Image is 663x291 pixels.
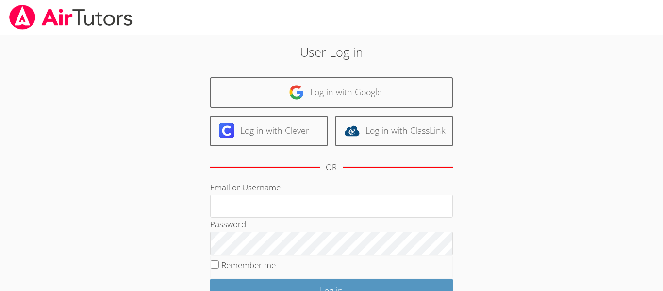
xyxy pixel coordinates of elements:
label: Email or Username [210,182,281,193]
img: airtutors_banner-c4298cdbf04f3fff15de1276eac7730deb9818008684d7c2e4769d2f7ddbe033.png [8,5,133,30]
a: Log in with ClassLink [335,116,453,146]
div: OR [326,160,337,174]
img: google-logo-50288ca7cdecda66e5e0955fdab243c47b7ad437acaf1139b6f446037453330a.svg [289,85,304,100]
label: Remember me [221,259,276,271]
img: clever-logo-6eab21bc6e7a338710f1a6ff85c0baf02591cd810cc4098c63d3a4b26e2feb20.svg [219,123,234,138]
a: Log in with Google [210,77,453,108]
label: Password [210,219,246,230]
a: Log in with Clever [210,116,328,146]
img: classlink-logo-d6bb404cc1216ec64c9a2012d9dc4662098be43eaf13dc465df04b49fa7ab582.svg [344,123,360,138]
h2: User Log in [152,43,511,61]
